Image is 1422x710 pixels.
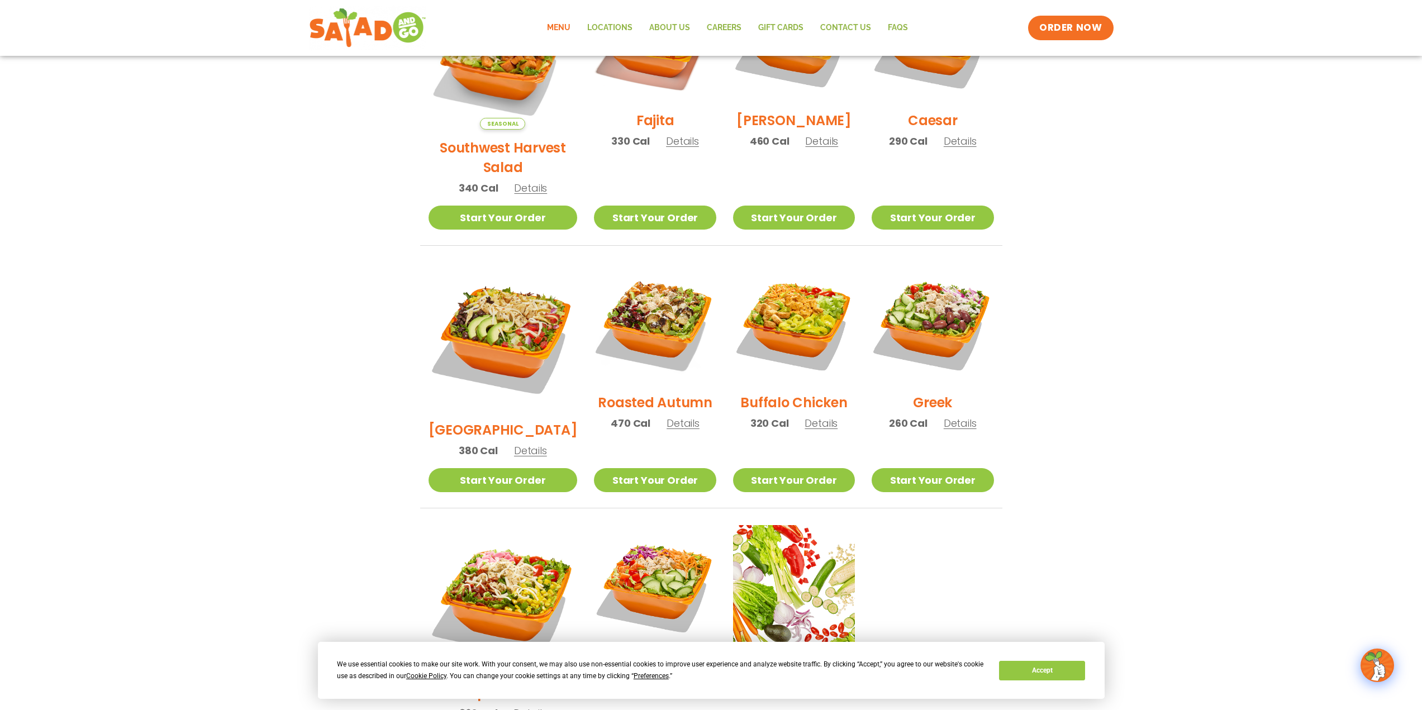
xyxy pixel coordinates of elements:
[611,416,650,431] span: 470 Cal
[309,6,427,50] img: new-SAG-logo-768×292
[812,15,879,41] a: Contact Us
[514,444,547,458] span: Details
[594,525,716,647] img: Product photo for Thai Salad
[733,525,855,647] img: Product photo for Build Your Own
[1039,21,1102,35] span: ORDER NOW
[539,15,579,41] a: Menu
[429,420,578,440] h2: [GEOGRAPHIC_DATA]
[872,468,993,492] a: Start Your Order
[666,134,699,148] span: Details
[459,443,498,458] span: 380 Cal
[750,15,812,41] a: GIFT CARDS
[999,661,1085,680] button: Accept
[539,15,916,41] nav: Menu
[733,468,855,492] a: Start Your Order
[944,416,977,430] span: Details
[1362,650,1393,681] img: wpChatIcon
[429,138,578,177] h2: Southwest Harvest Salad
[750,134,790,149] span: 460 Cal
[318,642,1105,699] div: Cookie Consent Prompt
[459,180,498,196] span: 340 Cal
[872,263,993,384] img: Product photo for Greek Salad
[805,134,838,148] span: Details
[805,416,838,430] span: Details
[594,263,716,384] img: Product photo for Roasted Autumn Salad
[733,263,855,384] img: Product photo for Buffalo Chicken Salad
[480,118,525,130] span: Seasonal
[598,393,712,412] h2: Roasted Autumn
[594,468,716,492] a: Start Your Order
[908,111,958,130] h2: Caesar
[594,206,716,230] a: Start Your Order
[429,206,578,230] a: Start Your Order
[429,263,578,412] img: Product photo for BBQ Ranch Salad
[889,416,928,431] span: 260 Cal
[429,468,578,492] a: Start Your Order
[698,15,750,41] a: Careers
[636,111,674,130] h2: Fajita
[879,15,916,41] a: FAQs
[667,416,700,430] span: Details
[740,393,847,412] h2: Buffalo Chicken
[733,206,855,230] a: Start Your Order
[634,672,669,680] span: Preferences
[944,134,977,148] span: Details
[872,206,993,230] a: Start Your Order
[337,659,986,682] div: We use essential cookies to make our site work. With your consent, we may also use non-essential ...
[913,393,952,412] h2: Greek
[579,15,641,41] a: Locations
[429,525,578,674] img: Product photo for Jalapeño Ranch Salad
[514,181,547,195] span: Details
[750,416,789,431] span: 320 Cal
[889,134,928,149] span: 290 Cal
[641,15,698,41] a: About Us
[1028,16,1113,40] a: ORDER NOW
[611,134,650,149] span: 330 Cal
[406,672,446,680] span: Cookie Policy
[736,111,852,130] h2: [PERSON_NAME]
